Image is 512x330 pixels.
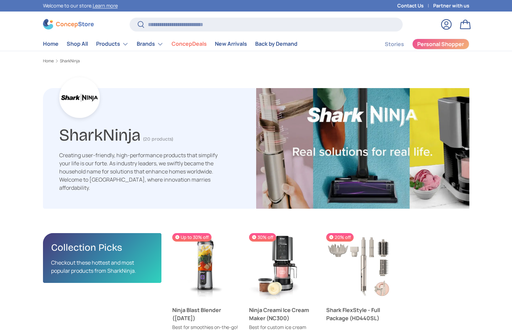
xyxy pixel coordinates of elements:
a: Personal Shopper [412,39,469,49]
a: Shop All [67,37,88,50]
summary: Brands [133,37,168,51]
a: New Arrivals [215,37,247,50]
p: Welcome to our store. [43,2,118,9]
nav: Breadcrumbs [43,58,469,64]
a: Ninja Blast Blender ([DATE]) [172,306,239,322]
a: Ninja Blast Blender (BC151) [172,233,239,300]
a: Back by Demand [255,37,297,50]
span: Personal Shopper [417,41,464,47]
span: (20 products) [143,136,173,142]
a: ConcepDeals [172,37,207,50]
a: SharkNinja [60,59,80,63]
span: 30% off [249,233,276,242]
a: Contact Us [397,2,433,9]
a: Products [96,37,129,51]
a: Shark FlexStyle - Full Package (HD440SL) [326,233,393,300]
a: Learn more [93,2,118,9]
span: Up to 30% off [172,233,212,242]
h2: Collection Picks [51,241,153,254]
summary: Products [92,37,133,51]
nav: Secondary [369,37,469,51]
a: Ninja Creami Ice Cream Maker (NC300) [249,306,315,322]
span: 20% off [326,233,354,242]
a: Shark FlexStyle - Full Package (HD440SL) [326,306,393,322]
a: Stories [385,38,404,51]
a: Home [43,37,59,50]
a: Partner with us [433,2,469,9]
nav: Primary [43,37,297,51]
a: Brands [137,37,163,51]
img: ConcepStore [43,19,94,29]
img: SharkNinja [256,88,469,209]
div: Creating user-friendly, high-performance products that simplify your life is our forte. As indust... [59,151,218,192]
a: Ninja Creami Ice Cream Maker (NC300) [249,233,315,300]
h1: SharkNinja [59,122,140,145]
a: Home [43,59,54,63]
p: Checkout these hottest and most popular products from SharkNinja. [51,259,153,275]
